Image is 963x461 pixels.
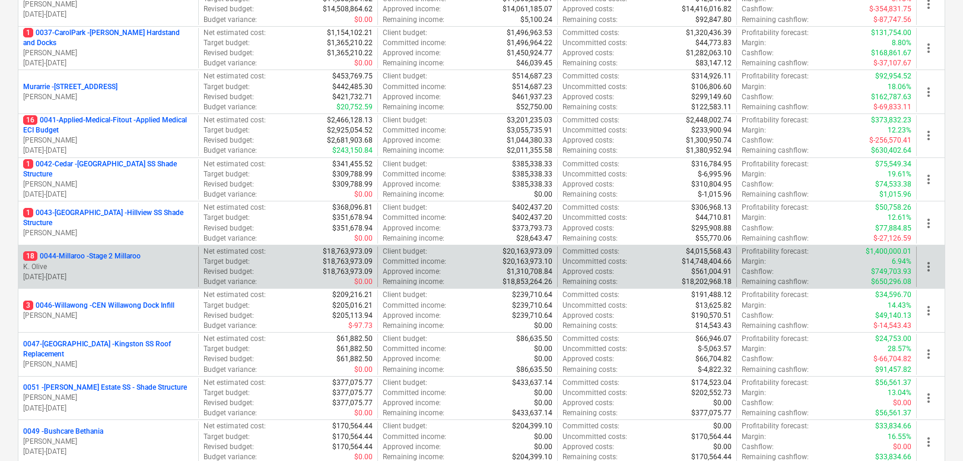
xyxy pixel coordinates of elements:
p: Committed income : [383,213,446,223]
p: Approved income : [383,311,441,321]
p: $402,437.20 [512,213,552,223]
p: $131,754.00 [871,28,911,38]
p: 0049 - Bushcare Bethania [23,427,103,437]
p: $28,643.47 [516,233,552,244]
p: Uncommitted costs : [562,169,627,179]
p: $239,710.64 [512,290,552,300]
p: $650,296.08 [871,277,911,287]
p: Revised budget : [204,223,254,233]
p: $299,149.60 [691,92,732,102]
div: 0049 -Bushcare Bethania[PERSON_NAME][DATE]-[DATE] [23,427,193,457]
p: Client budget : [383,247,427,257]
p: Cashflow : [742,92,774,102]
p: Profitability forecast : [742,28,809,38]
p: $385,338.33 [512,169,552,179]
p: $168,861.67 [871,48,911,58]
p: Remaining cashflow : [742,190,809,200]
p: $351,678.94 [332,213,373,223]
p: $1,496,964.22 [507,38,552,48]
p: Remaining income : [383,15,444,25]
p: Committed income : [383,257,446,267]
p: $514,687.23 [512,71,552,81]
p: Remaining costs : [562,15,618,25]
p: [DATE] - [DATE] [23,272,193,282]
p: $316,784.95 [691,159,732,169]
p: Approved income : [383,4,441,14]
p: Remaining cashflow : [742,277,809,287]
p: $14,508,864.62 [323,4,373,14]
p: $1,400,000.01 [866,247,911,257]
p: Budget variance : [204,190,257,200]
p: Remaining cashflow : [742,146,809,156]
p: $52,750.00 [516,102,552,112]
span: 3 [23,301,33,310]
p: $373,832.23 [871,115,911,125]
p: $55,770.06 [695,233,732,244]
p: $385,338.33 [512,179,552,190]
div: 0051 -[PERSON_NAME] Estate SS - Shade Structure[PERSON_NAME][DATE]-[DATE] [23,383,193,413]
p: $310,804.95 [691,179,732,190]
p: Cashflow : [742,311,774,321]
p: Budget variance : [204,58,257,68]
p: 0044-Millaroo - Stage 2 Millaroo [23,251,141,261]
p: $61,882.50 [336,334,373,344]
p: Client budget : [383,28,427,38]
p: Remaining costs : [562,58,618,68]
p: $1,365,210.22 [327,38,373,48]
p: $-87,747.56 [873,15,911,25]
p: Remaining costs : [562,146,618,156]
p: $1,365,210.22 [327,48,373,58]
p: [PERSON_NAME] [23,48,193,58]
p: Remaining income : [383,102,444,112]
p: 12.61% [888,213,911,223]
p: $-69,833.11 [873,102,911,112]
p: 12.23% [888,125,911,135]
p: Approved costs : [562,92,614,102]
p: $295,908.88 [691,223,732,233]
p: [DATE] - [DATE] [23,190,193,200]
div: 10042-Cedar -[GEOGRAPHIC_DATA] SS Shade Structure[PERSON_NAME][DATE]-[DATE] [23,159,193,200]
p: Revised budget : [204,48,254,58]
p: $209,216.21 [332,290,373,300]
p: Uncommitted costs : [562,301,627,311]
p: Cashflow : [742,135,774,146]
p: $92,954.52 [875,71,911,81]
p: $3,055,735.91 [507,125,552,135]
p: Committed costs : [562,115,619,125]
p: $83,147.12 [695,58,732,68]
p: $630,402.64 [871,146,911,156]
p: $14,416,016.82 [682,4,732,14]
p: $18,853,264.26 [503,277,552,287]
p: Client budget : [383,290,427,300]
p: $190,570.51 [691,311,732,321]
p: 19.61% [888,169,911,179]
p: Revised budget : [204,311,254,321]
p: $2,011,355.58 [507,146,552,156]
p: Budget variance : [204,146,257,156]
p: $0.00 [354,15,373,25]
p: Profitability forecast : [742,71,809,81]
p: $453,769.75 [332,71,373,81]
p: Revised budget : [204,4,254,14]
p: $106,806.60 [691,82,732,92]
p: Target budget : [204,82,250,92]
p: Target budget : [204,125,250,135]
p: $-97.73 [348,321,373,331]
p: [PERSON_NAME] [23,359,193,370]
p: Target budget : [204,257,250,267]
p: $1,154,102.21 [327,28,373,38]
p: $1,310,708.84 [507,267,552,277]
p: $0.00 [354,233,373,244]
p: Approved costs : [562,48,614,58]
p: $421,732.71 [332,92,373,102]
p: Net estimated cost : [204,115,266,125]
p: $-256,570.41 [869,135,911,146]
p: Cashflow : [742,267,774,277]
p: 8.80% [892,38,911,48]
p: $18,763,973.09 [323,267,373,277]
p: Remaining costs : [562,321,618,331]
p: Remaining cashflow : [742,15,809,25]
p: $-1,015.96 [698,190,732,200]
p: 14.43% [888,301,911,311]
p: Revised budget : [204,179,254,190]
